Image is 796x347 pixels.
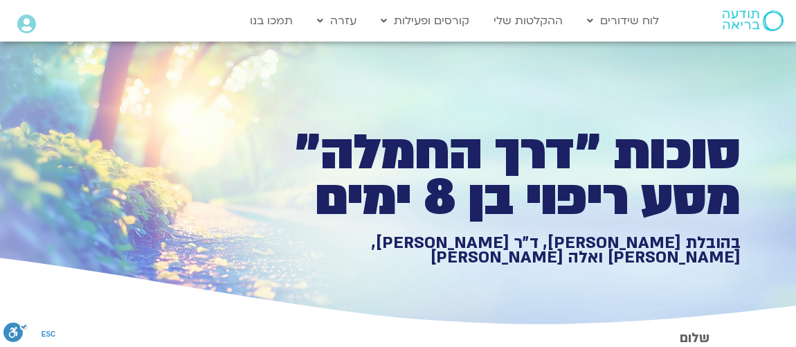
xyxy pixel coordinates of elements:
a: לוח שידורים [580,8,666,34]
a: תמכו בנו [243,8,300,34]
a: ההקלטות שלי [487,8,570,34]
strong: שלום [680,329,709,347]
h1: סוכות ״דרך החמלה״ מסע ריפוי בן 8 ימים [261,130,741,221]
h1: בהובלת [PERSON_NAME], ד״ר [PERSON_NAME], [PERSON_NAME] ואלה [PERSON_NAME] [261,235,741,265]
a: עזרה [310,8,363,34]
a: קורסים ופעילות [374,8,476,34]
img: תודעה בריאה [723,10,784,31]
